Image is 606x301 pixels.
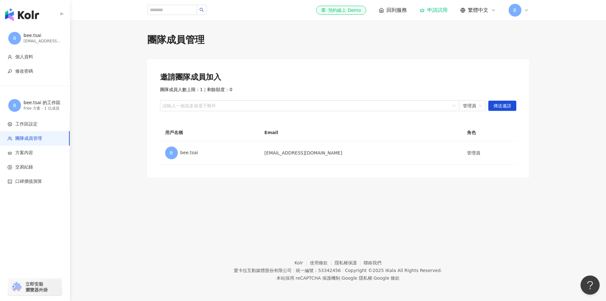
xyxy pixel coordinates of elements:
[373,276,400,281] a: Google 條款
[234,268,292,273] div: 愛卡拉互動媒體股份有限公司
[8,69,12,74] span: key
[581,276,600,295] iframe: Help Scout Beacon - Open
[321,7,361,13] div: 預約線上 Demo
[293,268,295,273] span: |
[24,39,62,44] div: [EMAIL_ADDRESS][DOMAIN_NAME]
[345,268,442,273] div: Copyright © 2025 All Rights Reserved.
[15,150,33,156] span: 方案內容
[276,274,400,282] span: 本站採用 reCAPTCHA 保護機制
[488,101,516,111] button: 傳送邀請
[147,33,529,47] div: 團隊成員管理
[5,8,39,21] img: logo
[335,260,364,265] a: 隱私權保護
[13,35,16,42] span: B
[340,276,342,281] span: |
[24,106,62,111] div: Free 方案 - 1 位成員
[160,87,233,93] span: 團隊成員人數上限：1 ｜ 剩餘額度：0
[420,7,448,13] a: 申請試用
[13,102,16,109] span: B
[8,278,62,296] a: chrome extension立即安裝 瀏覽器外掛
[160,124,260,141] th: 用戶名稱
[160,72,516,83] div: 邀請團隊成員加入
[310,260,335,265] a: 使用條款
[24,100,62,106] div: bee.tsai 的工作區
[295,260,310,265] a: Kolr
[170,149,173,156] span: B
[15,54,33,60] span: 個人資料
[15,164,33,170] span: 交易紀錄
[15,68,33,75] span: 修改密碼
[165,147,254,159] div: bee.tsai
[463,101,482,111] span: 管理員
[296,268,341,273] div: 統一編號：53342456
[15,135,42,142] span: 團隊成員管理
[364,260,381,265] a: 聯絡我們
[25,281,48,293] span: 立即安裝 瀏覽器外掛
[15,178,42,185] span: 口碑價值測算
[199,8,204,12] span: search
[259,124,462,141] th: Email
[387,7,407,14] span: 回到服務
[462,124,516,141] th: 角色
[493,101,511,111] span: 傳送邀請
[372,276,374,281] span: |
[8,179,12,184] span: calculator
[259,141,462,165] td: [EMAIL_ADDRESS][DOMAIN_NAME]
[8,165,12,169] span: dollar
[342,268,344,273] span: |
[24,32,62,39] div: bee.tsai
[468,7,488,14] span: 繁體中文
[379,7,407,14] a: 回到服務
[8,55,12,59] span: user
[462,141,516,165] td: 管理員
[385,268,396,273] a: iKala
[513,7,517,14] span: B
[10,282,23,292] img: chrome extension
[342,276,372,281] a: Google 隱私權
[316,6,366,15] a: 預約線上 Demo
[15,121,38,127] span: 工作區設定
